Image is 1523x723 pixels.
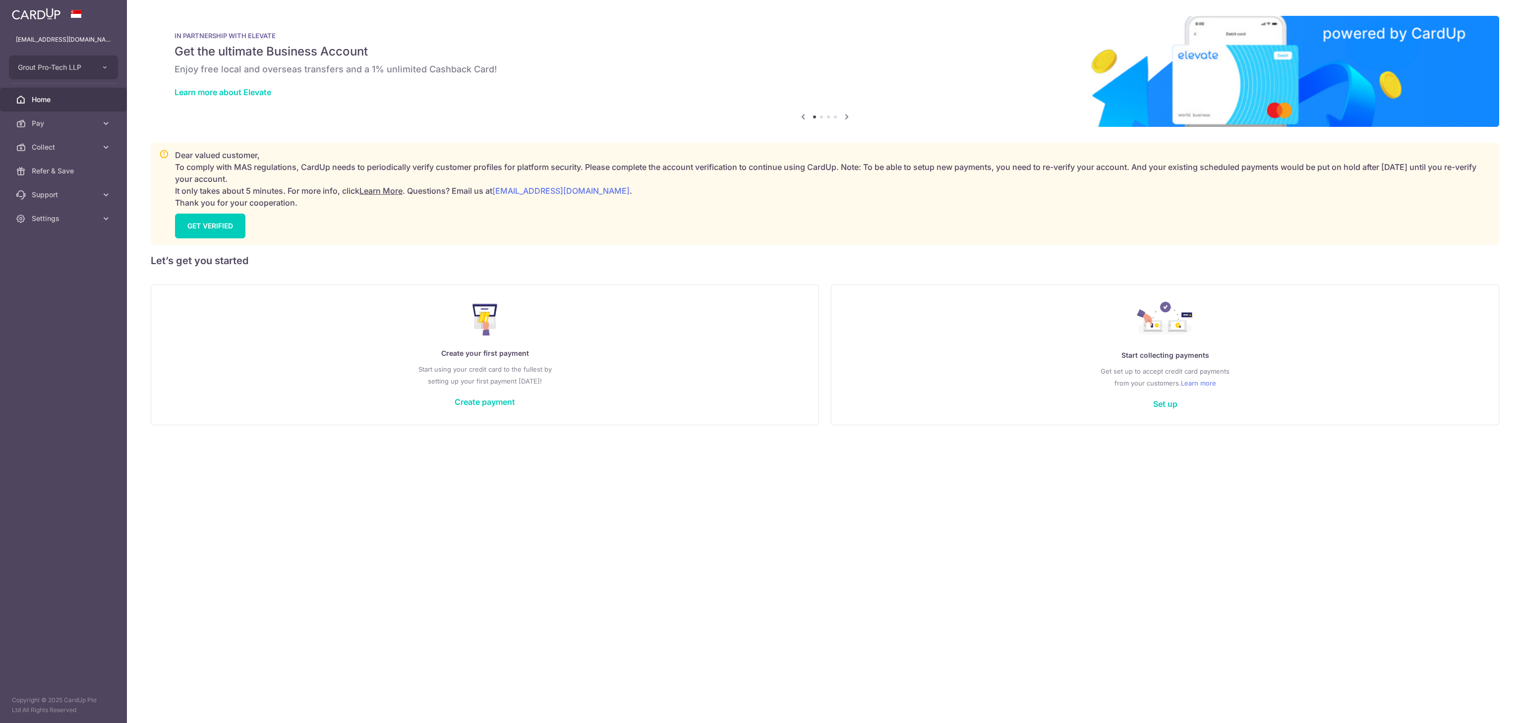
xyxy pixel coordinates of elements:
[175,214,245,238] a: GET VERIFIED
[175,63,1475,75] h6: Enjoy free local and overseas transfers and a 1% unlimited Cashback Card!
[32,95,97,105] span: Home
[1181,377,1216,389] a: Learn more
[18,62,91,72] span: Grout Pro-Tech LLP
[171,347,799,359] p: Create your first payment
[175,44,1475,59] h5: Get the ultimate Business Account
[175,87,271,97] a: Learn more about Elevate
[12,8,60,20] img: CardUp
[472,304,498,335] img: Make Payment
[492,186,630,196] a: [EMAIL_ADDRESS][DOMAIN_NAME]
[359,186,403,196] a: Learn More
[32,166,97,176] span: Refer & Save
[175,32,1475,40] p: IN PARTNERSHIP WITH ELEVATE
[32,214,97,223] span: Settings
[151,253,1499,269] h5: Let’s get you started
[9,56,118,79] button: Grout Pro-Tech LLP
[32,190,97,200] span: Support
[851,365,1479,389] p: Get set up to accept credit card payments from your customers.
[1153,399,1177,409] a: Set up
[32,118,97,128] span: Pay
[32,142,97,152] span: Collect
[1137,302,1193,337] img: Collect Payment
[151,16,1499,127] img: Renovation banner
[16,35,111,45] p: [EMAIL_ADDRESS][DOMAIN_NAME]
[175,149,1491,209] p: Dear valued customer, To comply with MAS regulations, CardUp needs to periodically verify custome...
[455,397,515,407] a: Create payment
[851,349,1479,361] p: Start collecting payments
[171,363,799,387] p: Start using your credit card to the fullest by setting up your first payment [DATE]!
